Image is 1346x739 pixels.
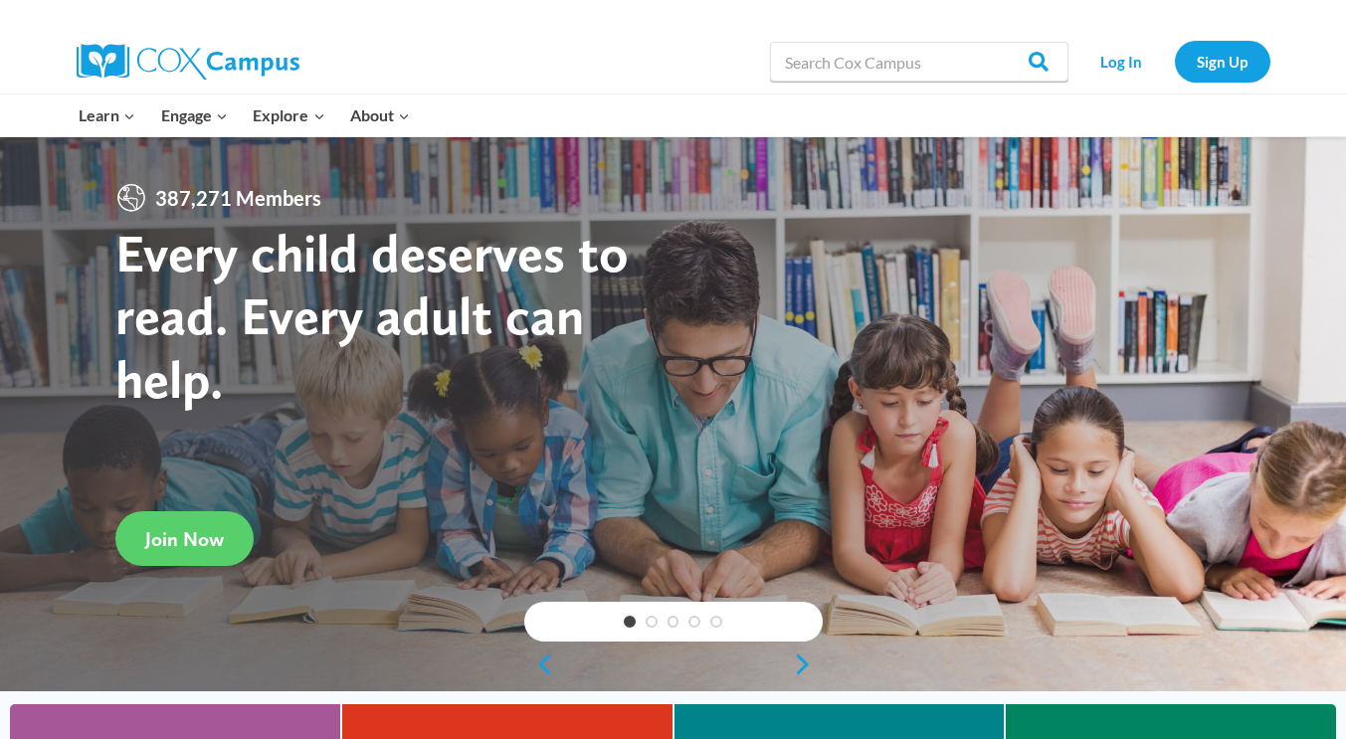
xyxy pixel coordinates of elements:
[145,527,224,551] span: Join Now
[161,102,228,128] span: Engage
[668,616,679,628] a: 3
[793,652,823,676] a: next
[1175,41,1270,82] a: Sign Up
[115,511,254,566] a: Join Now
[77,44,299,80] img: Cox Campus
[524,652,554,676] a: previous
[624,616,636,628] a: 1
[646,616,658,628] a: 2
[67,94,423,136] nav: Primary Navigation
[253,102,324,128] span: Explore
[1078,41,1270,82] nav: Secondary Navigation
[350,102,410,128] span: About
[770,42,1068,82] input: Search Cox Campus
[79,102,135,128] span: Learn
[710,616,722,628] a: 5
[115,221,629,411] strong: Every child deserves to read. Every adult can help.
[524,645,823,684] div: content slider buttons
[147,182,329,214] span: 387,271 Members
[688,616,700,628] a: 4
[1078,41,1165,82] a: Log In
